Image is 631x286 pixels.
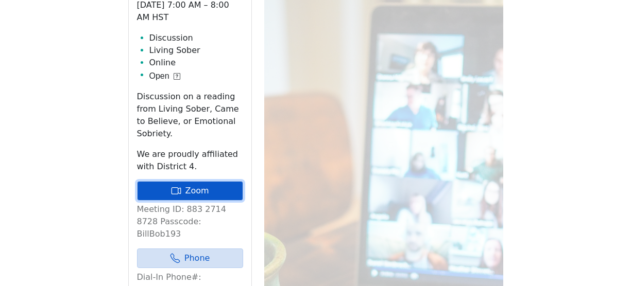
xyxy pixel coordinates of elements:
[137,91,243,140] p: Discussion on a reading from Living Sober, Came to Believe, or Emotional Sobriety.
[149,70,169,82] span: Open
[149,44,243,57] li: Living Sober
[137,181,243,201] a: Zoom
[149,32,243,44] li: Discussion
[149,70,180,82] button: Open
[137,248,243,268] a: Phone
[149,57,243,69] li: Online
[137,203,243,240] p: Meeting ID: 883 2714 8728 Passcode: BillBob193
[137,148,243,173] p: We are proudly affiliated with District 4.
